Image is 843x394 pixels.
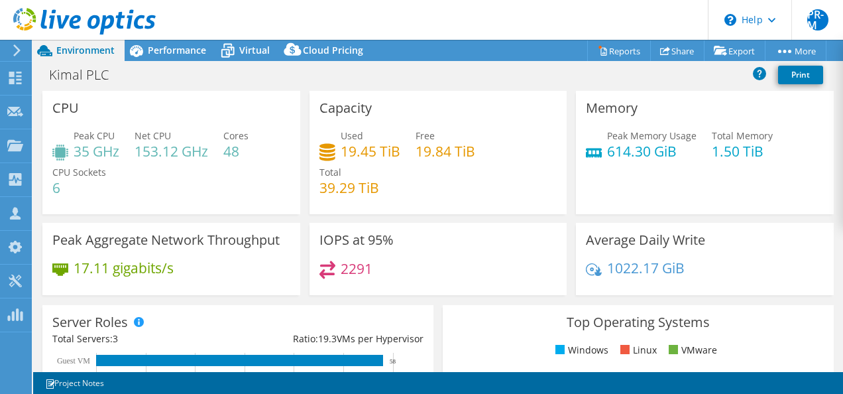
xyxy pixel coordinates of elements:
a: Reports [587,40,651,61]
h4: 1022.17 GiB [607,261,685,275]
span: 19.3 [318,332,337,345]
li: Linux [617,343,657,358]
span: Total [319,166,341,178]
h4: 48 [223,144,249,159]
svg: \n [724,14,736,26]
span: Peak CPU [74,129,115,142]
h4: 39.29 TiB [319,180,379,195]
h4: 153.12 GHz [135,144,208,159]
h3: Average Daily Write [586,233,705,247]
h3: Peak Aggregate Network Throughput [52,233,280,247]
h4: 19.84 TiB [416,144,475,159]
li: Windows [552,343,608,358]
h1: Kimal PLC [43,68,129,82]
a: Print [778,66,823,84]
text: 58 [390,358,396,365]
h4: 6 [52,180,106,195]
h3: Memory [586,101,638,115]
span: Free [416,129,435,142]
h3: CPU [52,101,79,115]
span: PR-M [807,9,828,31]
h4: 2291 [341,261,372,276]
a: Export [704,40,765,61]
h4: 1.50 TiB [712,144,773,159]
h3: Capacity [319,101,372,115]
span: Performance [148,44,206,56]
span: Virtual [239,44,270,56]
h3: Server Roles [52,315,128,330]
h3: Top Operating Systems [453,315,824,330]
h4: 17.11 gigabits/s [74,261,174,275]
h4: 35 GHz [74,144,119,159]
span: Net CPU [135,129,171,142]
a: Share [650,40,704,61]
h4: 19.45 TiB [341,144,400,159]
h3: IOPS at 95% [319,233,394,247]
span: Peak Memory Usage [607,129,697,142]
span: CPU Sockets [52,166,106,178]
li: VMware [665,343,717,358]
a: More [765,40,826,61]
span: Used [341,129,363,142]
span: Environment [56,44,115,56]
div: Ratio: VMs per Hypervisor [238,332,423,346]
text: Guest VM [57,356,90,365]
a: Project Notes [36,375,113,391]
span: Total Memory [712,129,773,142]
h4: 614.30 GiB [607,144,697,159]
span: Cores [223,129,249,142]
span: 3 [113,332,118,345]
div: Total Servers: [52,332,238,346]
span: Cloud Pricing [303,44,363,56]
